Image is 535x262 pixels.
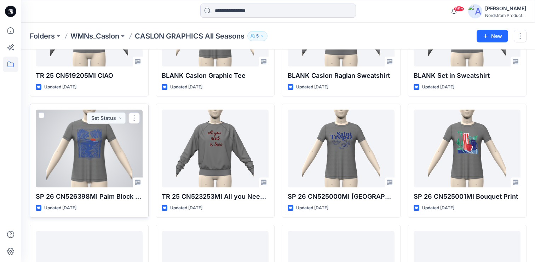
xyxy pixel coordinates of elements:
p: Updated [DATE] [170,83,202,91]
p: SP 26 CN525001MI Bouquet Print [414,192,520,202]
p: CASLON GRAPHICS All Seasons [135,31,245,41]
p: Updated [DATE] [170,204,202,212]
p: Updated [DATE] [422,204,454,212]
button: 5 [247,31,267,41]
p: Updated [DATE] [44,204,76,212]
a: TR 25 CN523253MI All you Need is Love [162,110,269,187]
p: SP 26 CN526398MI Palm Block Print [36,192,143,202]
p: Updated [DATE] [44,83,76,91]
p: BLANK Set in Sweatshirt [414,71,520,81]
span: 99+ [454,6,464,12]
p: Updated [DATE] [296,204,328,212]
p: BLANK Caslon Graphic Tee [162,71,269,81]
div: Nordstrom Product... [485,13,526,18]
a: SP 26 CN525001MI Bouquet Print [414,110,520,187]
a: SP 26 CN525000MI Saint Tropez [288,110,395,187]
a: SP 26 CN526398MI Palm Block Print [36,110,143,187]
p: 5 [256,32,259,40]
div: [PERSON_NAME] [485,4,526,13]
a: WMNs_Caslon [70,31,119,41]
a: Folders [30,31,55,41]
p: SP 26 CN525000MI [GEOGRAPHIC_DATA] [288,192,395,202]
p: TR 25 CN519205MI CIAO [36,71,143,81]
img: avatar [468,4,482,18]
p: Updated [DATE] [296,83,328,91]
p: Updated [DATE] [422,83,454,91]
p: BLANK Caslon Raglan Sweatshirt [288,71,395,81]
button: New [477,30,508,42]
p: TR 25 CN523253MI All you Need is Love [162,192,269,202]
